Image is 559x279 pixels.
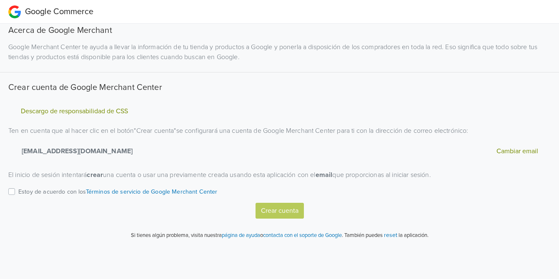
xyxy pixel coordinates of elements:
[316,171,333,179] strong: email
[494,146,541,157] button: Cambiar email
[222,232,260,239] a: página de ayuda
[384,230,397,240] button: reset
[8,82,551,92] h5: Crear cuenta de Google Merchant Center
[263,232,342,239] a: contacta con el soporte de Google
[18,187,218,197] p: Estoy de acuerdo con los
[25,7,93,17] span: Google Commerce
[2,42,557,62] div: Google Merchant Center te ayuda a llevar la información de tu tienda y productos a Google y poner...
[18,107,130,116] button: Descargo de responsabilidad de CSS
[18,146,133,156] strong: [EMAIL_ADDRESS][DOMAIN_NAME]
[343,230,429,240] p: También puedes la aplicación.
[8,126,551,163] p: Ten en cuenta que al hacer clic en el botón " Crear cuenta " se configurará una cuenta de Google ...
[86,188,218,195] a: Términos de servicio de Google Merchant Center
[131,232,343,240] p: Si tienes algún problema, visita nuestra o .
[8,25,551,35] h5: Acerca de Google Merchant
[87,171,103,179] strong: crear
[8,170,551,180] p: El inicio de sesión intentará una cuenta o usar una previamente creada usando esta aplicación con...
